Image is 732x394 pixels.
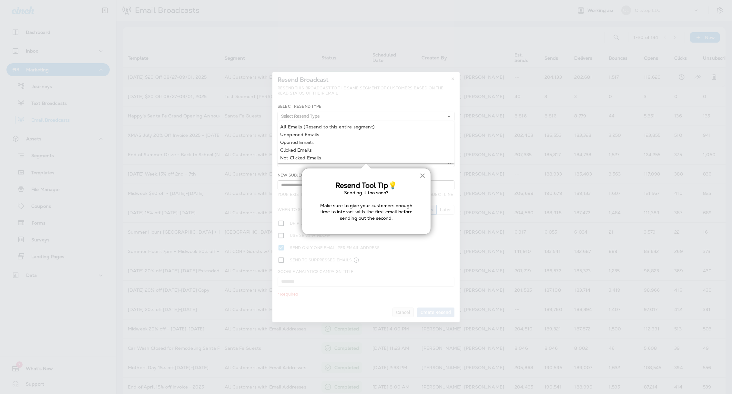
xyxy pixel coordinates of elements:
[315,190,418,196] p: Sending it too soon?
[278,146,454,154] a: Clicked Emails
[278,173,318,178] label: New Subject Line
[315,181,418,190] h3: Resend Tool Tip💡
[278,154,454,162] a: Not Clicked Emails
[420,170,426,181] button: Close
[281,114,322,119] span: Select Resend Type
[278,104,322,109] label: Select Resend Type
[278,131,454,138] a: Unopened Emails
[278,138,454,146] a: Opened Emails
[315,203,418,222] p: Make sure to give your customers enough time to interact with the first email before sending out ...
[278,123,454,131] a: All Emails (Resend to this entire segment)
